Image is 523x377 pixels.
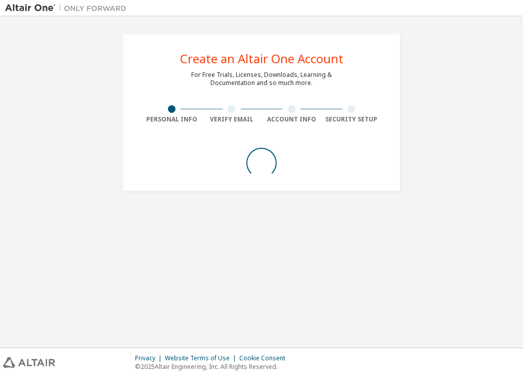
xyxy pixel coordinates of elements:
p: © 2025 Altair Engineering, Inc. All Rights Reserved. [135,362,291,371]
div: Website Terms of Use [165,354,239,362]
div: Security Setup [322,115,382,123]
div: Personal Info [142,115,202,123]
div: For Free Trials, Licenses, Downloads, Learning & Documentation and so much more. [191,71,332,87]
div: Privacy [135,354,165,362]
img: altair_logo.svg [3,357,55,368]
img: Altair One [5,3,132,13]
div: Account Info [261,115,322,123]
div: Create an Altair One Account [180,53,343,65]
div: Cookie Consent [239,354,291,362]
div: Verify Email [202,115,262,123]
